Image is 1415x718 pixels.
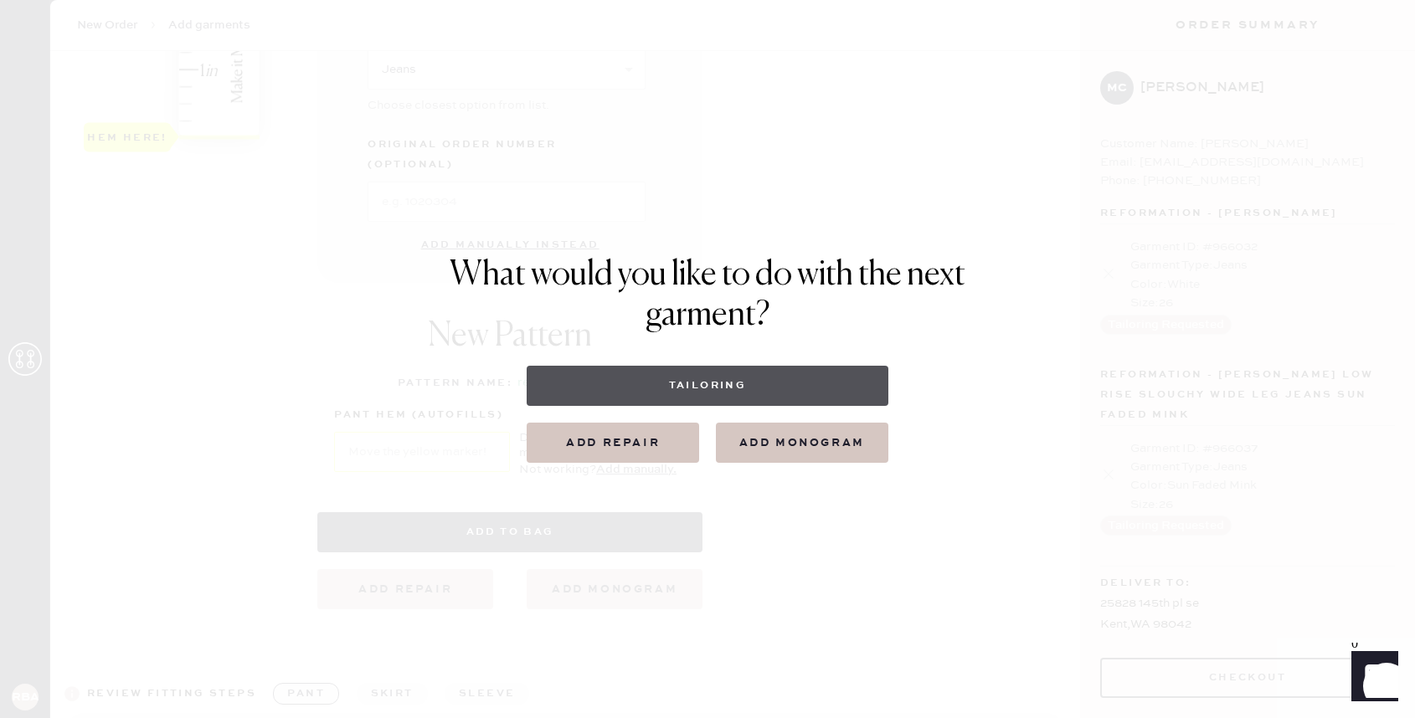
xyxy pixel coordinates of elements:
h1: What would you like to do with the next garment? [450,255,965,336]
button: add monogram [716,423,888,463]
iframe: Front Chat [1335,643,1407,715]
button: Tailoring [527,366,888,406]
button: Add repair [527,423,699,463]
